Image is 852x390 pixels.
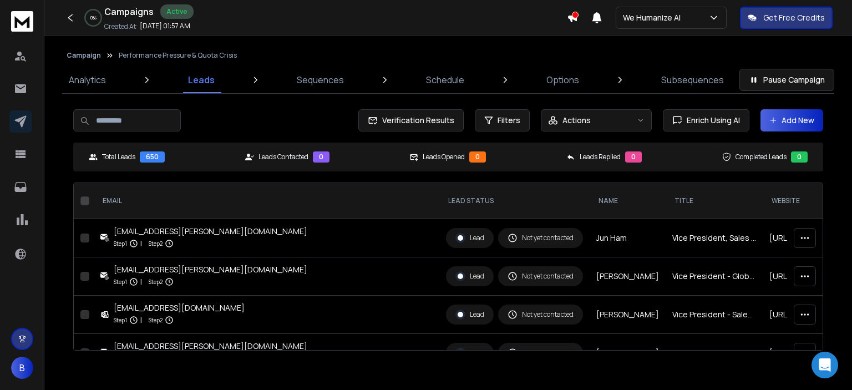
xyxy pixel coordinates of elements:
div: Lead [455,233,484,243]
button: Get Free Credits [740,7,833,29]
span: Filters [498,115,520,126]
p: Actions [562,115,591,126]
div: [EMAIL_ADDRESS][PERSON_NAME][DOMAIN_NAME] [114,341,307,352]
p: Options [546,73,579,87]
div: 650 [140,151,165,163]
div: Lead [455,271,484,281]
a: Subsequences [655,67,731,93]
p: Step 2 [149,315,163,326]
p: Leads [188,73,215,87]
td: Jun Ham [590,219,666,257]
td: Vice President - Global Sales for Electrical Distribution and Connection Systems [666,257,763,296]
button: Pause Campaign [739,69,834,91]
p: Step 2 [149,238,163,249]
button: Filters [475,109,530,131]
th: NAME [590,183,666,219]
p: Completed Leads [736,153,787,161]
div: 0 [469,151,486,163]
p: Step 1 [114,315,127,326]
p: | [140,238,142,249]
button: Add New [760,109,823,131]
span: Enrich Using AI [682,115,740,126]
p: Analytics [69,73,106,87]
p: We Humanize AI [623,12,685,23]
p: Get Free Credits [763,12,825,23]
p: Leads Opened [423,153,465,161]
h1: Campaigns [104,5,154,18]
div: Lead [455,310,484,320]
p: Step 1 [114,238,127,249]
div: Lead [455,348,484,358]
a: Options [540,67,586,93]
p: Schedule [426,73,464,87]
p: [DATE] 01:57 AM [140,22,190,31]
td: Vice President, Sales & Program Management [666,219,763,257]
button: B [11,357,33,379]
p: Step 2 [149,276,163,287]
th: title [666,183,763,219]
p: | [140,315,142,326]
td: [PERSON_NAME] [590,296,666,334]
div: 0 [625,151,642,163]
a: Leads [181,67,221,93]
div: Not yet contacted [508,271,574,281]
div: Not yet contacted [508,233,574,243]
div: Not yet contacted [508,348,574,358]
td: [PERSON_NAME] [590,257,666,296]
p: Subsequences [661,73,724,87]
div: [EMAIL_ADDRESS][DOMAIN_NAME] [114,302,245,313]
p: Sequences [297,73,344,87]
div: Not yet contacted [508,310,574,320]
div: [EMAIL_ADDRESS][PERSON_NAME][DOMAIN_NAME] [114,264,307,275]
img: logo [11,11,33,32]
td: VP Global Sales & Program Management, Thermal Comfort Solutions [666,334,763,372]
th: EMAIL [94,183,439,219]
button: Enrich Using AI [663,109,749,131]
th: LEAD STATUS [439,183,590,219]
td: Vice President - Sales, Retail, IGC & E-commerce [666,296,763,334]
div: Active [160,4,194,19]
p: 0 % [90,14,97,21]
a: Sequences [290,67,351,93]
div: Open Intercom Messenger [812,352,838,378]
p: Created At: [104,22,138,31]
div: [EMAIL_ADDRESS][PERSON_NAME][DOMAIN_NAME] [114,226,307,237]
p: | [140,276,142,287]
span: Verification Results [378,115,454,126]
a: Analytics [62,67,113,93]
p: Performance Pressure & Quota Crisis [119,51,237,60]
p: Leads Contacted [258,153,308,161]
div: 0 [313,151,329,163]
p: Step 1 [114,276,127,287]
p: Total Leads [102,153,135,161]
td: [PERSON_NAME] [590,334,666,372]
div: 0 [791,151,808,163]
p: Leads Replied [580,153,621,161]
button: Verification Results [358,109,464,131]
button: Campaign [67,51,101,60]
a: Schedule [419,67,471,93]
